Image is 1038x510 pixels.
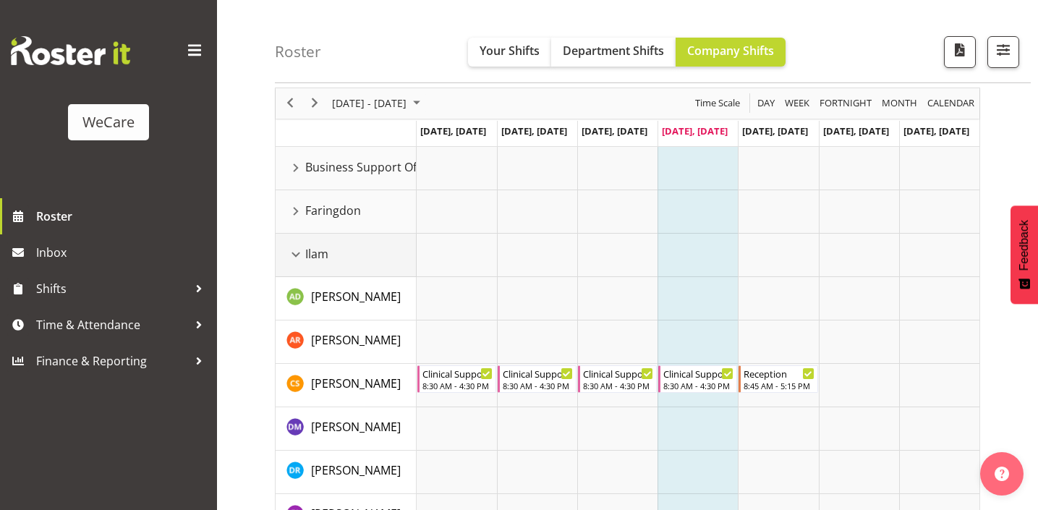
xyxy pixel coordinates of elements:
span: [DATE], [DATE] [823,124,889,137]
div: Clinical Support [503,366,573,381]
div: Reception [744,366,814,381]
span: [PERSON_NAME] [311,289,401,305]
div: Clinical Support [663,366,733,381]
span: [DATE], [DATE] [742,124,808,137]
a: [PERSON_NAME] [311,462,401,479]
button: Previous [281,94,300,112]
td: Catherine Stewart resource [276,364,417,407]
button: Timeline Month [880,94,920,112]
a: [PERSON_NAME] [311,331,401,349]
td: Deepti Raturi resource [276,451,417,494]
div: Catherine Stewart"s event - Clinical Support Begin From Monday, September 15, 2025 at 8:30:00 AM ... [417,365,496,393]
span: Your Shifts [480,43,540,59]
button: Company Shifts [676,38,786,67]
span: Time Scale [694,94,741,112]
div: 8:30 AM - 4:30 PM [663,380,733,391]
img: help-xxl-2.png [995,467,1009,481]
div: Catherine Stewart"s event - Clinical Support Begin From Thursday, September 18, 2025 at 8:30:00 A... [658,365,737,393]
button: Download a PDF of the roster according to the set date range. [944,36,976,68]
span: [DATE], [DATE] [501,124,567,137]
span: Ilam [305,245,328,263]
span: [DATE], [DATE] [662,124,728,137]
td: Business Support Office resource [276,147,417,190]
span: Inbox [36,242,210,263]
button: Fortnight [817,94,875,112]
span: Faringdon [305,202,361,219]
div: 8:30 AM - 4:30 PM [503,380,573,391]
h4: Roster [275,43,321,60]
div: Clinical Support [422,366,493,381]
span: [DATE], [DATE] [903,124,969,137]
button: Department Shifts [551,38,676,67]
span: calendar [926,94,976,112]
td: Deepti Mahajan resource [276,407,417,451]
span: Finance & Reporting [36,350,188,372]
span: Day [756,94,776,112]
span: [DATE] - [DATE] [331,94,408,112]
span: Business Support Office [305,158,436,176]
button: Time Scale [693,94,743,112]
td: Andrea Ramirez resource [276,320,417,364]
a: [PERSON_NAME] [311,288,401,305]
td: Faringdon resource [276,190,417,234]
div: Catherine Stewart"s event - Clinical Support Begin From Wednesday, September 17, 2025 at 8:30:00 ... [578,365,657,393]
span: Feedback [1018,220,1031,271]
span: Week [783,94,811,112]
span: Fortnight [818,94,873,112]
span: Roster [36,205,210,227]
button: Timeline Week [783,94,812,112]
div: Clinical Support [583,366,653,381]
div: 8:30 AM - 4:30 PM [583,380,653,391]
button: September 2025 [330,94,427,112]
span: [DATE], [DATE] [582,124,647,137]
button: Next [305,94,325,112]
div: previous period [278,88,302,119]
span: Month [880,94,919,112]
span: [PERSON_NAME] [311,332,401,348]
span: Department Shifts [563,43,664,59]
span: [DATE], [DATE] [420,124,486,137]
button: Timeline Day [755,94,778,112]
div: WeCare [82,111,135,133]
a: [PERSON_NAME] [311,418,401,435]
span: [PERSON_NAME] [311,462,401,478]
div: Catherine Stewart"s event - Reception Begin From Friday, September 19, 2025 at 8:45:00 AM GMT+12:... [739,365,817,393]
span: Shifts [36,278,188,299]
span: Time & Attendance [36,314,188,336]
a: [PERSON_NAME] [311,375,401,392]
div: 8:30 AM - 4:30 PM [422,380,493,391]
button: Filter Shifts [987,36,1019,68]
div: 8:45 AM - 5:15 PM [744,380,814,391]
div: next period [302,88,327,119]
td: Aleea Devenport resource [276,277,417,320]
button: Month [925,94,977,112]
span: Company Shifts [687,43,774,59]
div: September 15 - 21, 2025 [327,88,429,119]
button: Feedback - Show survey [1011,205,1038,304]
button: Your Shifts [468,38,551,67]
td: Ilam resource [276,234,417,277]
span: [PERSON_NAME] [311,375,401,391]
img: Rosterit website logo [11,36,130,65]
div: Catherine Stewart"s event - Clinical Support Begin From Tuesday, September 16, 2025 at 8:30:00 AM... [498,365,577,393]
span: [PERSON_NAME] [311,419,401,435]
